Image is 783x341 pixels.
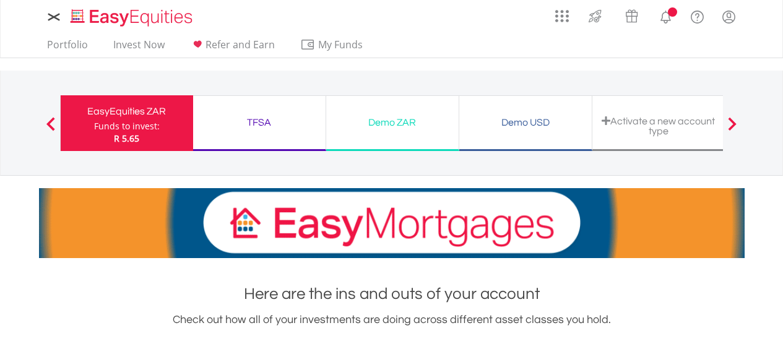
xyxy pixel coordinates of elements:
[114,132,139,144] span: R 5.65
[555,9,569,23] img: grid-menu-icon.svg
[108,38,170,58] a: Invest Now
[547,3,577,23] a: AppsGrid
[201,114,318,131] div: TFSA
[681,3,713,28] a: FAQ's and Support
[300,37,381,53] span: My Funds
[68,103,186,120] div: EasyEquities ZAR
[94,120,160,132] div: Funds to invest:
[713,3,745,30] a: My Profile
[39,188,745,258] img: EasyMortage Promotion Banner
[650,3,681,28] a: Notifications
[185,38,280,58] a: Refer and Earn
[613,3,650,26] a: Vouchers
[600,116,717,136] div: Activate a new account type
[39,283,745,305] h1: Here are the ins and outs of your account
[467,114,584,131] div: Demo USD
[621,6,642,26] img: vouchers-v2.svg
[66,3,197,28] a: Home page
[585,6,605,26] img: thrive-v2.svg
[42,38,93,58] a: Portfolio
[334,114,451,131] div: Demo ZAR
[205,38,275,51] span: Refer and Earn
[68,7,197,28] img: EasyEquities_Logo.png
